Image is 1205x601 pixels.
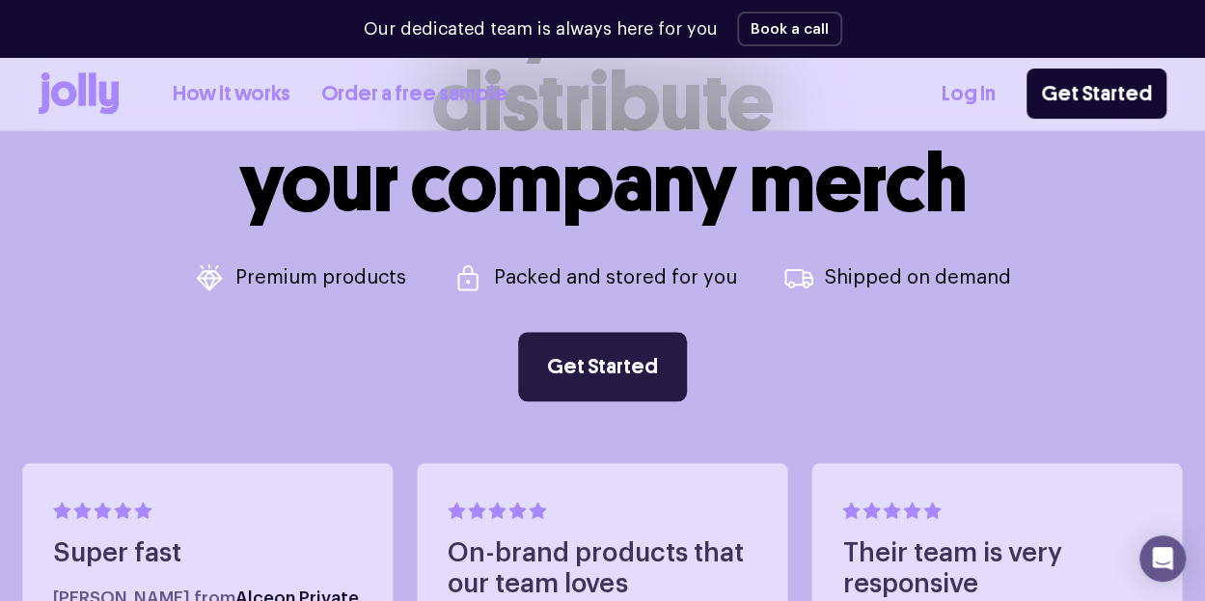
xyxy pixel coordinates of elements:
[448,538,756,600] h4: On-brand products that our team loves
[494,268,737,287] p: Packed and stored for you
[173,78,290,110] a: How it works
[1139,535,1186,582] div: Open Intercom Messenger
[321,78,507,110] a: Order a free sample
[53,538,362,569] h4: Super fast
[235,268,406,287] p: Premium products
[842,538,1151,600] h4: Their team is very responsive
[1027,68,1166,119] a: Get Started
[518,332,687,401] a: Get Started
[825,268,1011,287] p: Shipped on demand
[364,16,718,42] p: Our dedicated team is always here for you
[942,78,996,110] a: Log In
[737,12,842,46] button: Book a call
